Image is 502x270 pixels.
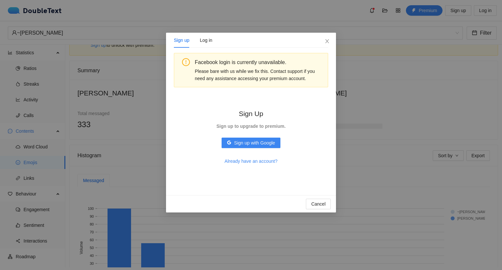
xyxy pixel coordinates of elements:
button: Already have an account? [219,156,283,166]
span: Cancel [311,200,326,208]
span: Sign up with Google [234,139,275,146]
span: google [227,140,231,145]
div: Facebook login is currently unavailable. [195,58,323,66]
div: Sign up [174,37,189,44]
span: Already have an account? [225,158,277,165]
button: Close [318,33,336,50]
div: Please bare with us while we fix this. Contact support if you need any assistance accessing your ... [195,68,323,82]
button: googleSign up with Google [222,138,280,148]
span: close [325,39,330,44]
div: Log in [200,37,212,44]
button: Cancel [306,199,331,209]
span: exclamation-circle [182,58,190,66]
strong: Sign up to upgrade to premium. [216,124,286,129]
h2: Sign Up [216,108,286,119]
